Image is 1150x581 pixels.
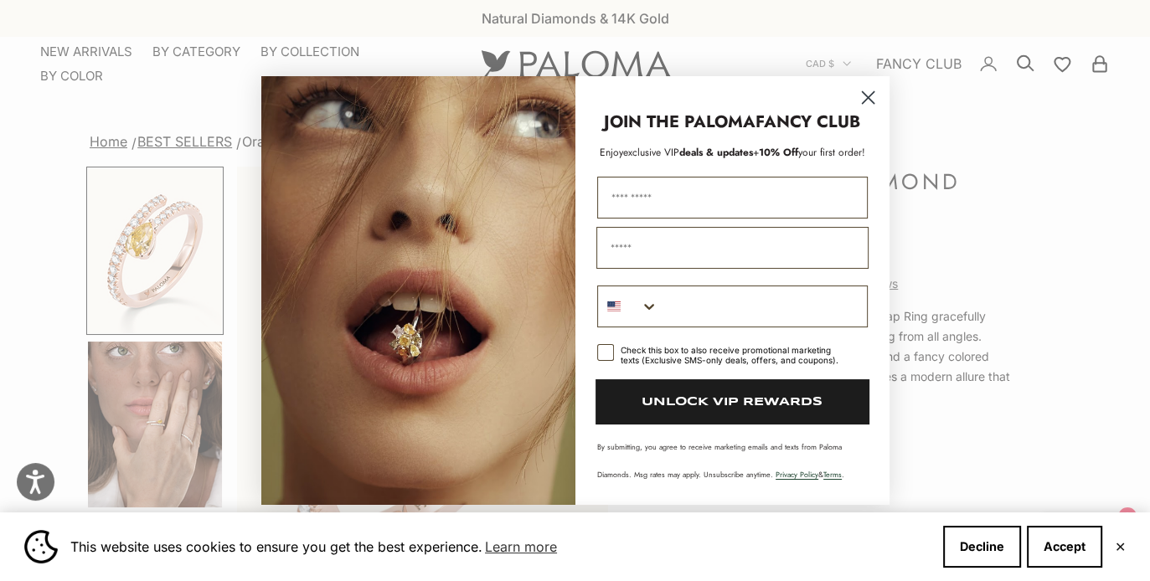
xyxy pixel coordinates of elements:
button: Close [1115,542,1126,552]
img: United States [607,300,621,313]
strong: FANCY CLUB [755,110,860,134]
button: Accept [1027,526,1102,568]
button: Close dialog [853,83,883,112]
span: 10% Off [759,145,798,160]
span: Enjoy [600,145,623,160]
a: Privacy Policy [776,469,818,480]
a: Terms [823,469,842,480]
span: + your first order! [753,145,865,160]
span: deals & updates [623,145,753,160]
span: This website uses cookies to ensure you get the best experience. [70,534,930,559]
img: Loading... [261,76,575,505]
input: Email [596,227,869,269]
strong: JOIN THE PALOMA [604,110,755,134]
p: By submitting, you agree to receive marketing emails and texts from Paloma Diamonds. Msg rates ma... [597,441,868,480]
span: exclusive VIP [623,145,679,160]
button: Search Countries [598,286,658,326]
span: & . [776,469,844,480]
button: UNLOCK VIP REWARDS [596,379,869,424]
input: First Name [597,177,868,219]
button: Decline [943,526,1021,568]
a: Learn more [482,534,560,559]
div: Check this box to also receive promotional marketing texts (Exclusive SMS-only deals, offers, and... [621,345,848,365]
img: Cookie banner [24,530,58,563]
